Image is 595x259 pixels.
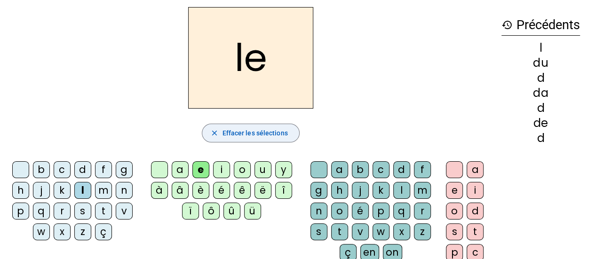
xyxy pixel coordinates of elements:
[12,182,29,199] div: h
[414,161,431,178] div: f
[467,161,484,178] div: a
[151,182,168,199] div: à
[234,182,251,199] div: ê
[352,161,369,178] div: b
[501,102,580,114] div: d
[373,223,389,240] div: w
[331,182,348,199] div: h
[373,203,389,220] div: p
[414,182,431,199] div: m
[33,203,50,220] div: q
[501,19,513,31] mat-icon: history
[116,203,133,220] div: v
[310,203,327,220] div: n
[467,223,484,240] div: t
[54,161,71,178] div: c
[74,223,91,240] div: z
[501,42,580,54] div: l
[74,182,91,199] div: l
[254,161,271,178] div: u
[373,182,389,199] div: k
[501,133,580,144] div: d
[310,223,327,240] div: s
[393,182,410,199] div: l
[116,161,133,178] div: g
[501,57,580,69] div: du
[202,124,299,142] button: Effacer les sélections
[74,203,91,220] div: s
[74,161,91,178] div: d
[192,161,209,178] div: e
[213,161,230,178] div: i
[331,203,348,220] div: o
[234,161,251,178] div: o
[501,72,580,84] div: d
[54,223,71,240] div: x
[467,203,484,220] div: d
[275,161,292,178] div: y
[254,182,271,199] div: ë
[467,182,484,199] div: i
[172,182,189,199] div: â
[393,161,410,178] div: d
[331,161,348,178] div: a
[95,182,112,199] div: m
[414,223,431,240] div: z
[446,223,463,240] div: s
[54,182,71,199] div: k
[172,161,189,178] div: a
[95,161,112,178] div: f
[54,203,71,220] div: r
[182,203,199,220] div: ï
[188,7,313,109] h2: le
[393,203,410,220] div: q
[33,161,50,178] div: b
[213,182,230,199] div: é
[95,203,112,220] div: t
[95,223,112,240] div: ç
[12,203,29,220] div: p
[223,203,240,220] div: û
[310,182,327,199] div: g
[275,182,292,199] div: î
[446,182,463,199] div: e
[352,182,369,199] div: j
[501,87,580,99] div: da
[373,161,389,178] div: c
[393,223,410,240] div: x
[192,182,209,199] div: è
[222,127,287,139] span: Effacer les sélections
[501,118,580,129] div: de
[33,182,50,199] div: j
[446,203,463,220] div: o
[331,223,348,240] div: t
[352,223,369,240] div: v
[203,203,220,220] div: ô
[414,203,431,220] div: r
[210,129,218,137] mat-icon: close
[352,203,369,220] div: é
[501,15,580,36] h3: Précédents
[33,223,50,240] div: w
[244,203,261,220] div: ü
[116,182,133,199] div: n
